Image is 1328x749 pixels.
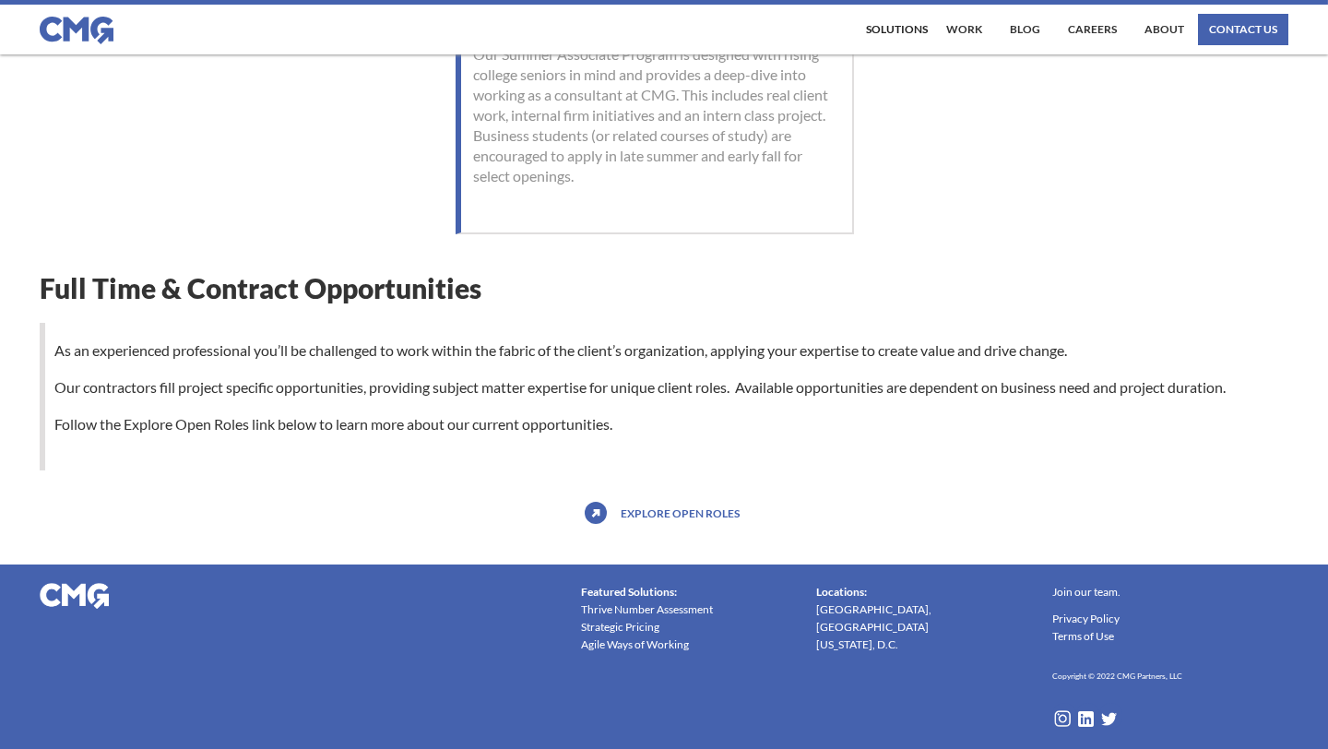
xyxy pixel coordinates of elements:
[1052,708,1073,729] img: instagram icon in white
[40,271,1288,304] h1: Full Time & Contract Opportunities
[816,583,867,600] div: Locations:
[581,636,689,653] a: Agile Ways of Working
[1052,583,1120,600] a: Join our team.
[40,17,113,44] img: CMG logo in blue.
[1052,610,1120,627] a: Privacy Policy
[942,14,987,45] a: work
[616,498,744,528] a: Explore open roles
[473,44,840,186] p: Our Summer Associate Program is designed with rising college seniors in mind and provides a deep-...
[1140,14,1189,45] a: About
[866,24,928,35] div: Solutions
[581,618,659,636] a: Strategic Pricing
[585,502,607,524] img: icon with arrow pointing up and to the right.
[1209,24,1277,35] div: contact us
[1063,14,1121,45] a: Careers
[1005,14,1045,45] a: Blog
[1052,627,1114,645] a: Terms of Use
[816,600,1030,636] a: [GEOGRAPHIC_DATA], [GEOGRAPHIC_DATA]
[581,600,713,618] a: Thrive Number Assessment
[45,341,1288,434] p: As an experienced professional you’ll be challenged to work within the fabric of the client’s org...
[581,583,677,600] div: Featured Solutions:
[816,636,898,653] a: [US_STATE], D.C.
[1099,709,1119,729] img: twitter icon in white
[40,583,109,609] img: CMG logo in white
[1076,709,1096,729] img: LinkedIn icon in white
[1052,668,1182,684] h6: Copyright © 2022 CMG Partners, LLC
